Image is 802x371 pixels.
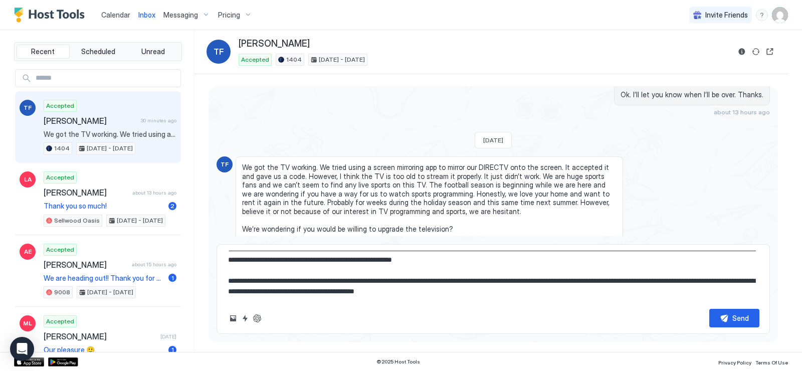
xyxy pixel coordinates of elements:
[218,11,240,20] span: Pricing
[170,202,174,210] span: 2
[241,55,269,64] span: Accepted
[138,11,155,19] span: Inbox
[251,312,263,324] button: ChatGPT Auto Reply
[44,345,164,354] span: Our pleasure 🙂
[171,346,174,353] span: 1
[736,46,748,58] button: Reservation information
[44,116,137,126] span: [PERSON_NAME]
[81,47,115,56] span: Scheduled
[239,38,310,50] span: [PERSON_NAME]
[31,47,55,56] span: Recent
[101,11,130,19] span: Calendar
[46,173,74,182] span: Accepted
[126,45,179,59] button: Unread
[138,10,155,20] a: Inbox
[714,108,770,116] span: about 13 hours ago
[621,90,763,99] span: Ok. I’ll let you know when I’ll be over. Thanks.
[46,245,74,254] span: Accepted
[483,136,503,144] span: [DATE]
[718,359,751,365] span: Privacy Policy
[221,160,229,169] span: TF
[44,130,176,139] span: We got the TV working. We tried using a screen mirroring app to mirror our DIRECTV onto the scree...
[117,216,163,225] span: [DATE] - [DATE]
[141,47,165,56] span: Unread
[24,103,32,112] span: TF
[732,313,749,323] div: Send
[755,356,788,367] a: Terms Of Use
[46,317,74,326] span: Accepted
[227,312,239,324] button: Upload image
[54,288,70,297] span: 9008
[54,216,100,225] span: Sellwood Oasis
[54,144,70,153] span: 1404
[286,55,302,64] span: 1404
[87,144,133,153] span: [DATE] - [DATE]
[214,46,224,58] span: TF
[705,11,748,20] span: Invite Friends
[756,9,768,21] div: menu
[101,10,130,20] a: Calendar
[319,55,365,64] span: [DATE] - [DATE]
[10,337,34,361] div: Open Intercom Messenger
[718,356,751,367] a: Privacy Policy
[242,163,617,251] span: We got the TV working. We tried using a screen mirroring app to mirror our DIRECTV onto the scree...
[14,42,182,61] div: tab-group
[44,274,164,283] span: We are heading out!! Thank you for a wonderful stay- we loved your house!!
[132,261,176,268] span: about 15 hours ago
[764,46,776,58] button: Open reservation
[376,358,420,365] span: © 2025 Host Tools
[44,260,128,270] span: [PERSON_NAME]
[171,274,174,282] span: 1
[755,359,788,365] span: Terms Of Use
[163,11,198,20] span: Messaging
[772,7,788,23] div: User profile
[46,101,74,110] span: Accepted
[239,312,251,324] button: Quick reply
[44,331,156,341] span: [PERSON_NAME]
[48,357,78,366] a: Google Play Store
[32,70,180,87] input: Input Field
[132,190,176,196] span: about 13 hours ago
[750,46,762,58] button: Sync reservation
[72,45,125,59] button: Scheduled
[44,202,164,211] span: Thank you so much!
[14,8,89,23] a: Host Tools Logo
[709,309,759,327] button: Send
[17,45,70,59] button: Recent
[14,357,44,366] a: App Store
[24,175,32,184] span: LA
[44,188,128,198] span: [PERSON_NAME]
[160,333,176,340] span: [DATE]
[24,247,32,256] span: AE
[141,117,176,124] span: 30 minutes ago
[23,319,32,328] span: ML
[87,288,133,297] span: [DATE] - [DATE]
